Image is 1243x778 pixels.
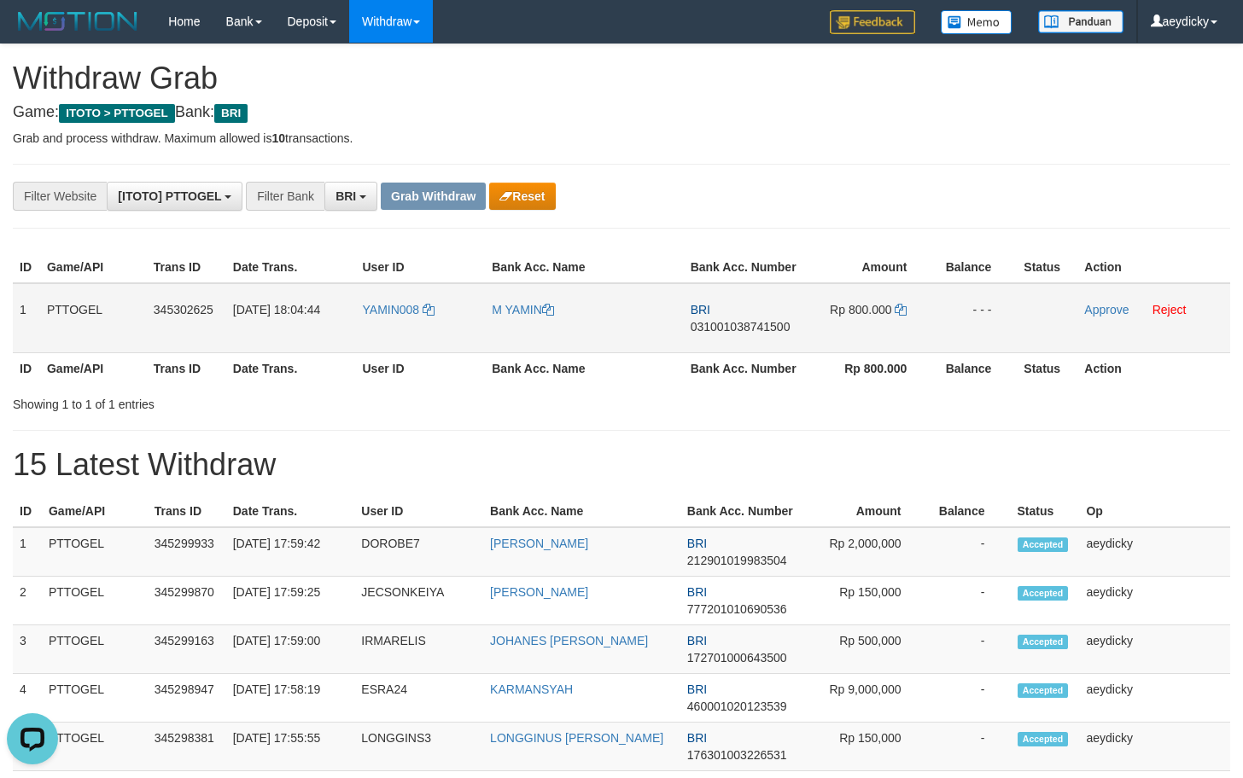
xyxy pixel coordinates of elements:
span: BRI [336,189,356,203]
th: Rp 800.000 [806,352,933,384]
span: Accepted [1018,635,1069,649]
a: Copy 800000 to clipboard [895,303,907,316]
th: ID [13,252,40,283]
span: [ITOTO] PTTOGEL [118,189,221,203]
th: Op [1079,496,1230,527]
a: KARMANSYAH [490,682,573,696]
th: Balance [927,496,1011,527]
td: 345299870 [148,577,226,625]
td: aeydicky [1079,625,1230,674]
td: Rp 500,000 [802,625,927,674]
td: IRMARELIS [354,625,483,674]
td: PTTOGEL [42,577,148,625]
th: Bank Acc. Number [684,252,806,283]
div: Filter Website [13,182,107,211]
button: [ITOTO] PTTOGEL [107,182,242,211]
th: Action [1077,352,1230,384]
th: Bank Acc. Name [485,352,683,384]
h1: 15 Latest Withdraw [13,448,1230,482]
th: Bank Acc. Number [684,352,806,384]
td: ESRA24 [354,674,483,723]
th: Amount [802,496,927,527]
td: 2 [13,577,42,625]
td: Rp 9,000,000 [802,674,927,723]
span: Copy 212901019983504 to clipboard [687,554,787,567]
button: Reset [489,183,555,210]
td: PTTOGEL [42,625,148,674]
td: - [927,625,1011,674]
td: 3 [13,625,42,674]
img: Feedback.jpg [830,10,915,34]
td: [DATE] 17:59:25 [226,577,355,625]
span: BRI [687,585,707,599]
td: [DATE] 17:58:19 [226,674,355,723]
td: Rp 2,000,000 [802,527,927,577]
td: - [927,723,1011,771]
th: Trans ID [147,252,226,283]
img: panduan.png [1038,10,1123,33]
span: [DATE] 18:04:44 [233,303,320,316]
span: Accepted [1018,537,1069,552]
span: Copy 172701000643500 to clipboard [687,651,787,665]
span: ITOTO > PTTOGEL [59,104,175,123]
td: JECSONKEIYA [354,577,483,625]
span: BRI [691,303,710,316]
h4: Game: Bank: [13,104,1230,121]
span: BRI [214,104,248,123]
th: Status [1011,496,1080,527]
a: [PERSON_NAME] [490,585,588,599]
td: 1 [13,283,40,353]
th: Bank Acc. Name [483,496,680,527]
td: 345299163 [148,625,226,674]
th: Date Trans. [226,496,355,527]
img: Button%20Memo.svg [941,10,1012,34]
td: 345299933 [148,527,226,577]
button: BRI [324,182,377,211]
td: PTTOGEL [42,527,148,577]
th: Trans ID [147,352,226,384]
th: Game/API [42,496,148,527]
th: Date Trans. [226,252,356,283]
td: aeydicky [1079,674,1230,723]
td: - [927,674,1011,723]
a: M YAMIN [492,303,554,316]
th: Game/API [40,352,147,384]
div: Showing 1 to 1 of 1 entries [13,389,505,413]
td: Rp 150,000 [802,723,927,771]
h1: Withdraw Grab [13,61,1230,96]
td: PTTOGEL [42,723,148,771]
span: YAMIN008 [363,303,420,316]
strong: 10 [271,131,285,145]
button: Open LiveChat chat widget [7,7,58,58]
span: Accepted [1018,683,1069,698]
span: Copy 777201010690536 to clipboard [687,602,787,616]
td: 345298947 [148,674,226,723]
th: User ID [356,352,486,384]
td: - [927,527,1011,577]
a: Approve [1084,303,1129,316]
th: ID [13,496,42,527]
td: 4 [13,674,42,723]
a: [PERSON_NAME] [490,537,588,550]
span: Copy 176301003226531 to clipboard [687,748,787,762]
th: Game/API [40,252,147,283]
td: DOROBE7 [354,527,483,577]
th: Balance [932,252,1017,283]
td: [DATE] 17:59:42 [226,527,355,577]
button: Grab Withdraw [381,183,486,210]
img: MOTION_logo.png [13,9,143,34]
th: User ID [356,252,486,283]
span: Rp 800.000 [830,303,891,316]
span: Accepted [1018,586,1069,601]
td: - [927,577,1011,625]
span: Copy 031001038741500 to clipboard [691,320,791,334]
th: Trans ID [148,496,226,527]
td: Rp 150,000 [802,577,927,625]
td: aeydicky [1079,577,1230,625]
td: aeydicky [1079,527,1230,577]
th: ID [13,352,40,384]
td: PTTOGEL [40,283,147,353]
a: Reject [1153,303,1187,316]
span: Copy 460001020123539 to clipboard [687,700,787,713]
td: LONGGINS3 [354,723,483,771]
